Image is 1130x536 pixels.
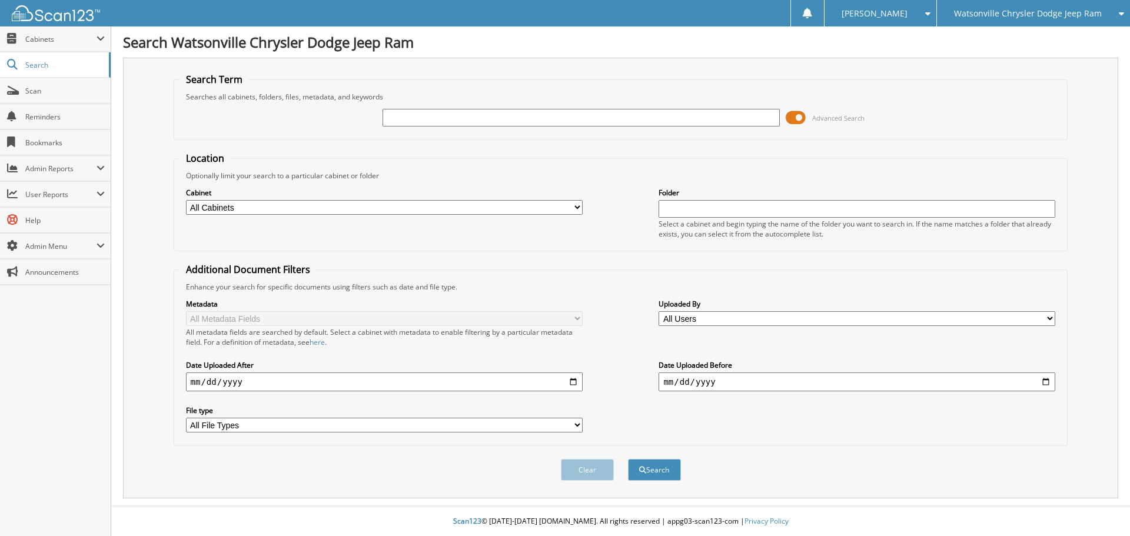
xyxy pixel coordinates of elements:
[561,459,614,481] button: Clear
[745,516,789,526] a: Privacy Policy
[180,152,230,165] legend: Location
[180,282,1062,292] div: Enhance your search for specific documents using filters such as date and file type.
[12,5,100,21] img: scan123-logo-white.svg
[954,10,1102,17] span: Watsonville Chrysler Dodge Jeep Ram
[25,86,105,96] span: Scan
[628,459,681,481] button: Search
[25,60,103,70] span: Search
[186,405,583,415] label: File type
[659,188,1055,198] label: Folder
[25,215,105,225] span: Help
[180,73,248,86] legend: Search Term
[186,372,583,391] input: start
[123,32,1118,52] h1: Search Watsonville Chrysler Dodge Jeep Ram
[310,337,325,347] a: here
[180,171,1062,181] div: Optionally limit your search to a particular cabinet or folder
[812,114,865,122] span: Advanced Search
[186,188,583,198] label: Cabinet
[659,372,1055,391] input: end
[111,507,1130,536] div: © [DATE]-[DATE] [DOMAIN_NAME]. All rights reserved | appg03-scan123-com |
[25,112,105,122] span: Reminders
[186,299,583,309] label: Metadata
[659,360,1055,370] label: Date Uploaded Before
[25,267,105,277] span: Announcements
[186,327,583,347] div: All metadata fields are searched by default. Select a cabinet with metadata to enable filtering b...
[842,10,908,17] span: [PERSON_NAME]
[180,263,316,276] legend: Additional Document Filters
[453,516,481,526] span: Scan123
[25,164,97,174] span: Admin Reports
[25,241,97,251] span: Admin Menu
[186,360,583,370] label: Date Uploaded After
[659,219,1055,239] div: Select a cabinet and begin typing the name of the folder you want to search in. If the name match...
[25,189,97,199] span: User Reports
[25,34,97,44] span: Cabinets
[25,138,105,148] span: Bookmarks
[659,299,1055,309] label: Uploaded By
[180,92,1062,102] div: Searches all cabinets, folders, files, metadata, and keywords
